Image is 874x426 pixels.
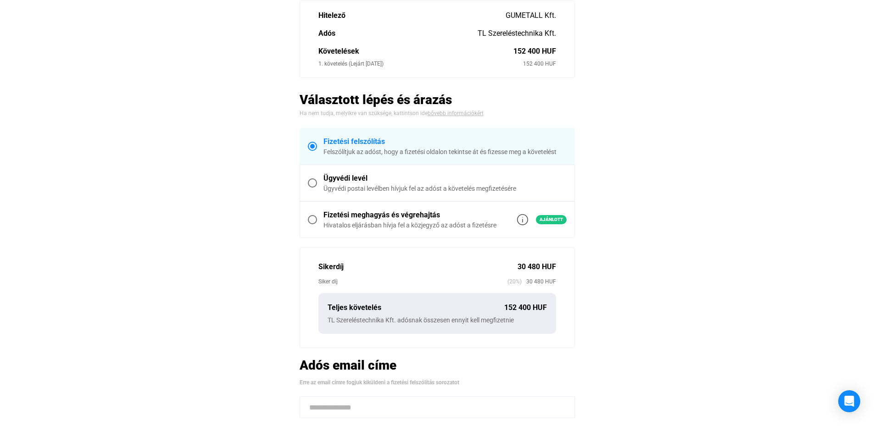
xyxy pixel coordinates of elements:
[318,277,507,286] div: Siker díj
[328,315,547,325] div: TL Szereléstechnika Kft. adósnak összesen ennyit kell megfizetnie
[838,390,860,412] div: Open Intercom Messenger
[478,28,556,39] div: TL Szereléstechnika Kft.
[318,59,523,68] div: 1. követelés (Lejárt [DATE])
[323,184,567,193] div: Ügyvédi postai levélben hívjuk fel az adóst a követelés megfizetésére
[323,173,567,184] div: Ügyvédi levél
[300,92,575,108] h2: Választott lépés és árazás
[518,261,556,272] div: 30 480 HUF
[428,110,484,116] a: bővebb információkért
[323,221,496,230] div: Hivatalos eljárásban hívja fel a közjegyző az adóst a fizetésre
[523,59,556,68] div: 152 400 HUF
[300,110,428,116] span: Ha nem tudja, melyikre van szüksége, kattintson ide
[522,277,556,286] span: 30 480 HUF
[323,136,567,147] div: Fizetési felszólítás
[507,277,522,286] span: (20%)
[513,46,556,57] div: 152 400 HUF
[318,261,518,272] div: Sikerdíj
[517,214,567,225] a: info-grey-outlineAjánlott
[517,214,528,225] img: info-grey-outline
[300,378,575,387] div: Erre az email címre fogjuk kiküldeni a fizetési felszólítás sorozatot
[328,302,504,313] div: Teljes követelés
[506,10,556,21] div: GUMETALL Kft.
[323,147,567,156] div: Felszólítjuk az adóst, hogy a fizetési oldalon tekintse át és fizesse meg a követelést
[323,210,496,221] div: Fizetési meghagyás és végrehajtás
[536,215,567,224] span: Ajánlott
[504,302,547,313] div: 152 400 HUF
[318,46,513,57] div: Követelések
[318,28,478,39] div: Adós
[300,357,575,373] h2: Adós email címe
[318,10,506,21] div: Hitelező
